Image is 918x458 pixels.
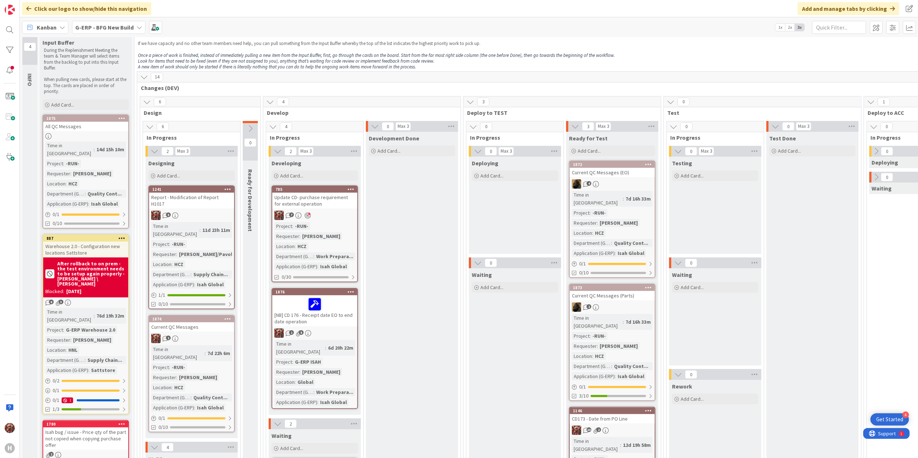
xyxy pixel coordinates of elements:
[272,289,357,326] div: 1876[NB] CD 176 - Receipt date EO to end date operation
[314,252,355,260] div: Work Prepara...
[151,383,171,391] div: Location
[274,211,284,220] img: JK
[570,284,655,291] div: 1873
[300,232,342,240] div: [PERSON_NAME]
[870,413,909,426] div: Open Get Started checklist, remaining modules: 4
[154,98,166,106] span: 6
[274,232,299,240] div: Requester
[677,98,690,106] span: 0
[88,200,89,208] span: :
[85,190,86,198] span: :
[42,234,129,414] a: 887Warehouse 2.0 - Configuration new locations SattstoreAfter rollback to on prem - the test envi...
[572,191,623,207] div: Time in [GEOGRAPHIC_DATA]
[53,387,59,394] span: 0 / 1
[282,273,291,281] span: 0/30
[570,414,655,423] div: CD173 - Date from PO Line
[45,356,85,364] div: Department (G-ERP)
[623,318,624,326] span: :
[591,332,608,340] div: -RUN-
[166,212,171,217] span: 5
[43,242,128,257] div: Warehouse 2.0 - Configuration new locations Sattstore
[295,242,296,250] span: :
[66,288,81,295] div: [DATE]
[274,368,299,376] div: Requester
[67,180,79,188] div: HCZ
[53,377,59,385] span: 0 / 2
[812,21,866,34] input: Quick Filter...
[467,109,652,116] span: Deploy to TEST
[176,250,177,258] span: :
[43,115,128,131] div: 1875All QC Messages
[611,362,612,370] span: :
[152,316,234,322] div: 1874
[53,211,59,218] span: 0 / 1
[192,270,230,278] div: Supply Chain...
[398,125,409,128] div: Max 3
[570,408,655,414] div: 1146
[151,404,194,412] div: Application (G-ERP)
[572,302,581,312] img: ND
[477,98,489,106] span: 3
[569,161,655,278] a: 1872Current QC Messages (EO)NDTime in [GEOGRAPHIC_DATA]:7d 16h 33mProject:-RUN-Requester:[PERSON_...
[778,148,801,154] span: Add Card...
[272,211,357,220] div: JK
[95,312,126,320] div: 76d 19h 32m
[170,363,187,371] div: -RUN-
[903,412,909,418] div: 4
[138,64,416,70] em: A new item of work should only be started if there is literally nothing that you can do to help t...
[149,316,234,322] div: 1874
[300,368,342,376] div: [PERSON_NAME]
[377,148,400,154] span: Add Card...
[191,394,192,401] span: :
[572,314,623,330] div: Time in [GEOGRAPHIC_DATA]
[24,42,36,51] span: 4
[313,252,314,260] span: :
[624,195,653,203] div: 7d 16h 33m
[570,302,655,312] div: ND
[89,366,117,374] div: Sattstore
[795,24,805,31] span: 3x
[318,262,349,270] div: Isah Global
[149,186,234,208] div: 1241Report - Modification of Report H1017
[587,181,591,186] span: 4
[57,261,126,286] b: After rollback to on prem - the test environment needs to be setup again properly - [PERSON_NAME]...
[63,326,64,334] span: :
[71,336,113,344] div: [PERSON_NAME]
[621,441,653,449] div: 12d 19h 58m
[157,172,180,179] span: Add Card...
[592,229,593,237] span: :
[46,422,128,427] div: 1780
[95,145,126,153] div: 14d 15h 10m
[620,441,621,449] span: :
[44,48,127,71] p: During the Replenishment Meeting the team & Team Manager will select items from the backlog to pu...
[572,249,615,257] div: Application (G-ERP)
[274,378,295,386] div: Location
[317,262,318,270] span: :
[149,334,234,343] div: JK
[151,260,171,268] div: Location
[272,186,357,193] div: 785
[169,240,170,248] span: :
[152,187,234,192] div: 1241
[158,291,165,299] span: 1 / 1
[785,24,795,31] span: 2x
[572,426,581,435] img: JK
[43,235,128,242] div: 887
[276,289,357,295] div: 1876
[45,142,94,157] div: Time in [GEOGRAPHIC_DATA]
[149,193,234,208] div: Report - Modification of Report H1017
[42,39,74,46] span: Input Buffer
[64,326,117,334] div: G-ERP Warehouse 2.0
[579,383,586,391] span: 0 / 1
[612,362,650,370] div: Quality Cont...
[570,259,655,268] div: 0/1
[570,408,655,423] div: 1146CD173 - Date from PO Line
[272,328,357,338] div: JK
[45,366,88,374] div: Application (G-ERP)
[45,190,85,198] div: Department (G-ERP)
[45,180,66,188] div: Location
[45,160,63,167] div: Project
[579,269,588,277] span: 0/10
[299,330,304,335] span: 5
[37,3,39,9] div: 1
